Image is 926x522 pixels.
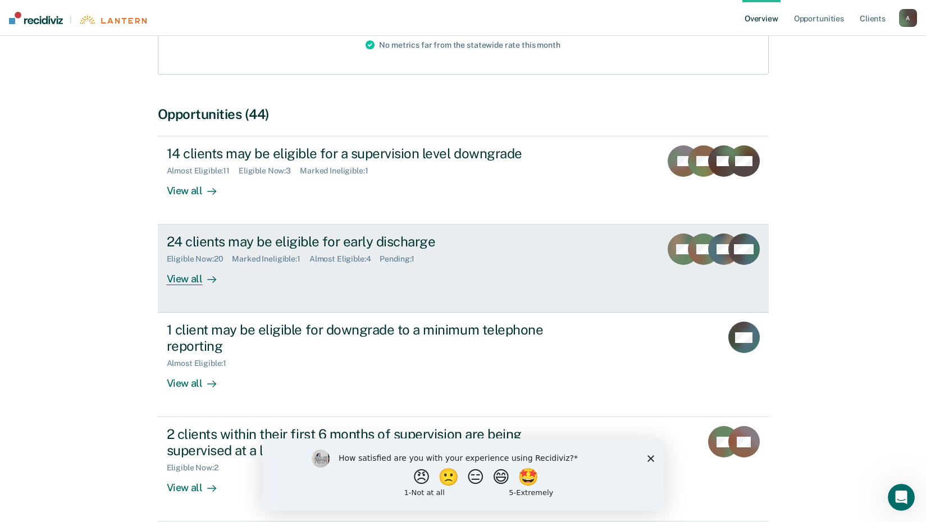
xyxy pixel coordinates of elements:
div: View all [167,473,230,494]
div: No metrics far from the statewide rate this month [357,16,569,74]
div: 2 clients within their first 6 months of supervision are being supervised at a level that does no... [167,426,561,459]
span: | [63,15,79,24]
a: 24 clients may be eligible for early dischargeEligible Now:20Marked Ineligible:1Almost Eligible:4... [158,225,769,313]
div: Almost Eligible : 11 [167,166,239,176]
div: Eligible Now : 3 [239,166,300,176]
button: A [899,9,917,27]
iframe: Survey by Kim from Recidiviz [262,438,664,511]
div: Eligible Now : 2 [167,463,227,473]
img: Recidiviz [9,12,63,24]
div: Opportunities (44) [158,106,769,122]
div: Pending : 1 [380,254,423,264]
div: 1 client may be eligible for downgrade to a minimum telephone reporting [167,322,561,354]
div: Almost Eligible : 4 [309,254,380,264]
div: View all [167,264,230,286]
a: | [9,12,147,24]
div: View all [167,176,230,198]
iframe: Intercom live chat [888,484,915,511]
div: Marked Ineligible : 1 [300,166,377,176]
div: Marked Ineligible : 1 [232,254,309,264]
div: 14 clients may be eligible for a supervision level downgrade [167,145,561,162]
a: 1 client may be eligible for downgrade to a minimum telephone reportingAlmost Eligible:1View all [158,313,769,417]
div: View all [167,368,230,390]
div: Eligible Now : 20 [167,254,232,264]
div: Almost Eligible : 1 [167,359,236,368]
a: 14 clients may be eligible for a supervision level downgradeAlmost Eligible:11Eligible Now:3Marke... [158,136,769,225]
div: 24 clients may be eligible for early discharge [167,233,561,250]
a: 2 clients within their first 6 months of supervision are being supervised at a level that does no... [158,417,769,521]
img: Lantern [79,16,147,24]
